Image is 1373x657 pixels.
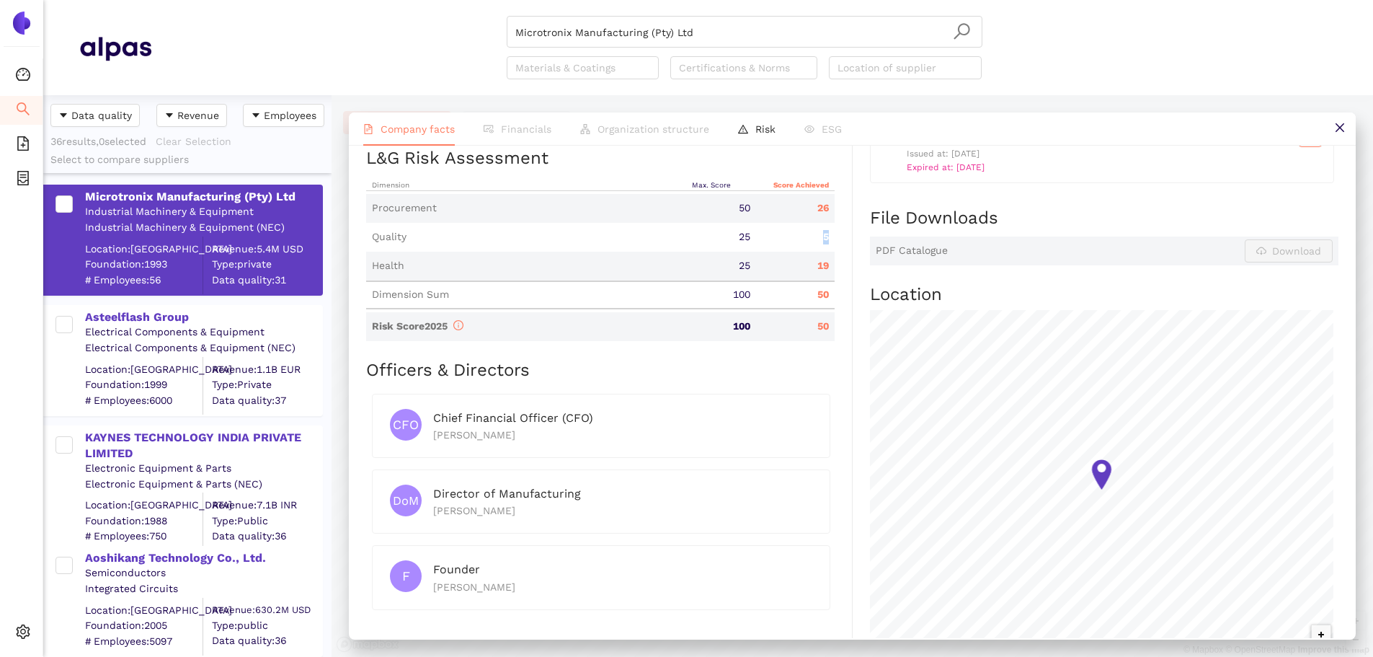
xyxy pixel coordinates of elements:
button: Clear Selection [155,130,241,153]
div: Electronic Equipment & Parts (NEC) [85,477,321,491]
div: 5 [756,230,834,244]
div: Select to compare suppliers [50,153,324,167]
div: 19 [756,259,834,273]
span: Data quality [71,107,132,123]
div: 50 [756,288,834,302]
div: 26 [756,201,834,216]
div: Industrial Machinery & Equipment [85,205,321,219]
div: Quality [366,230,678,244]
button: close [1323,113,1356,145]
span: info-circle [453,320,463,330]
div: Location: [GEOGRAPHIC_DATA] [85,362,203,376]
div: Max. Score [639,180,737,190]
span: Foundation: 1999 [85,378,203,392]
span: dashboard [16,62,30,91]
div: Aoshikang Technology Co., Ltd. [85,550,321,566]
div: 100 [678,319,756,334]
div: Location: [GEOGRAPHIC_DATA] [85,603,203,617]
span: close [1334,122,1346,133]
div: Risk Score 2025 [366,319,678,334]
span: warning [738,124,748,134]
div: 50 [678,201,756,216]
span: file-text [363,124,373,134]
div: Dimension [366,180,639,190]
span: CFO [393,410,418,441]
div: Revenue: 7.1B INR [212,498,321,513]
span: caret-down [251,110,261,122]
span: Employees [264,107,316,123]
span: # Employees: 56 [85,273,203,287]
div: 100 [678,288,756,302]
div: Integrated Circuits [85,582,321,596]
div: 50 [756,319,834,334]
span: file-add [16,131,30,160]
button: caret-downEmployees [243,104,324,127]
span: Organization structure [597,123,709,135]
span: # Employees: 750 [85,529,203,544]
span: Type: Private [212,378,321,392]
span: caret-down [164,110,174,122]
span: apartment [580,124,590,134]
span: search [16,97,30,125]
span: # Employees: 6000 [85,393,203,407]
span: Foundation: 1988 [85,513,203,528]
span: Data quality: 37 [212,393,321,407]
span: Founder [433,563,480,576]
div: Semiconductors [85,566,321,581]
span: Data quality: 36 [212,634,321,648]
span: Chief Financial Officer (CFO) [433,411,593,425]
span: PDF Catalogue [876,244,948,258]
div: Procurement [366,201,678,216]
span: search [953,22,971,40]
span: 36 results, 0 selected [50,136,146,147]
div: 25 [678,230,756,244]
span: ESG [822,123,842,135]
span: Financials [501,123,551,135]
div: Dimension Sum [366,288,678,302]
span: DoM [393,486,419,516]
div: [PERSON_NAME] [433,427,812,443]
span: Data quality: 36 [212,529,321,544]
span: Type: public [212,618,321,632]
span: Director of Manufacturing [433,487,581,501]
div: Location: [GEOGRAPHIC_DATA] [85,498,203,513]
div: [PERSON_NAME] [433,579,812,595]
h2: Location [870,283,1338,307]
h2: Officers & Directors [366,358,835,383]
h2: File Downloads [870,206,1338,231]
p: Issued at: [DATE] [907,147,1322,161]
span: setting [16,619,30,648]
img: Logo [10,12,33,35]
span: Company facts [381,123,455,135]
div: Health [366,259,678,273]
div: Electrical Components & Equipment [85,325,321,340]
span: Type: private [212,257,321,272]
span: F [402,560,410,592]
span: Risk [755,123,776,135]
div: Revenue: 5.4M USD [212,242,321,256]
span: eye [804,124,814,134]
div: 25 [678,259,756,273]
div: [PERSON_NAME] [433,503,812,519]
div: Revenue: 1.1B EUR [212,362,321,376]
div: Industrial Machinery & Equipment (NEC) [85,221,321,235]
span: fund-view [484,124,494,134]
span: # Employees: 5097 [85,634,203,648]
div: Microtronix Manufacturing (Pty) Ltd [85,189,321,205]
span: container [16,166,30,195]
div: Revenue: 630.2M USD [212,603,321,616]
div: Score Achieved [737,180,834,190]
div: Location: [GEOGRAPHIC_DATA] [85,242,203,256]
span: Foundation: 2005 [85,619,203,633]
span: Expired at: [DATE] [907,162,985,172]
span: Foundation: 1993 [85,257,203,272]
span: Revenue [177,107,219,123]
div: Electrical Components & Equipment (NEC) [85,341,321,356]
button: caret-downData quality [50,104,140,127]
div: Asteelflash Group [85,309,321,325]
span: caret-down [58,110,68,122]
h2: L&G Risk Assessment [366,146,835,171]
button: Zoom in [1312,625,1330,644]
img: Homepage [79,30,151,66]
div: KAYNES TECHNOLOGY INDIA PRIVATE LIMITED [85,430,321,462]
